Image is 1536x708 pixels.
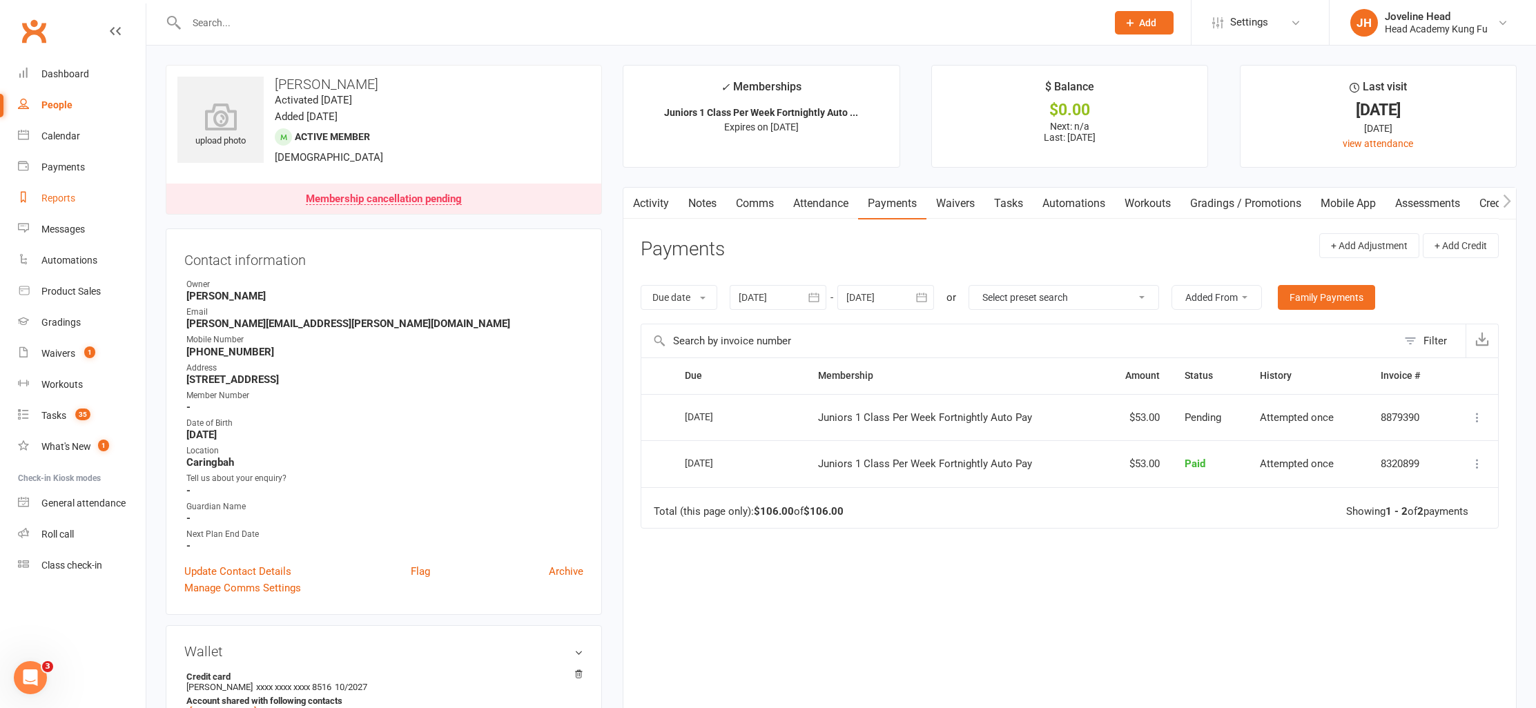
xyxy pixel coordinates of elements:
a: Payments [858,188,926,219]
p: Next: n/a Last: [DATE] [944,121,1195,143]
div: Tell us about your enquiry? [186,472,583,485]
button: Filter [1397,324,1466,357]
a: People [18,90,146,121]
a: Notes [679,188,726,219]
div: Member Number [186,389,583,402]
th: Amount [1099,358,1172,393]
div: Last visit [1350,78,1407,103]
span: 35 [75,409,90,420]
span: xxxx xxxx xxxx 8516 [256,682,331,692]
a: view attendance [1343,138,1413,149]
strong: - [186,401,583,413]
a: Workouts [18,369,146,400]
div: Product Sales [41,286,101,297]
a: Dashboard [18,59,146,90]
time: Activated [DATE] [275,94,352,106]
span: Juniors 1 Class Per Week Fortnightly Auto Pay [818,458,1032,470]
strong: - [186,512,583,524]
div: Owner [186,278,583,291]
a: Flag [411,563,430,580]
div: Waivers [41,348,75,359]
div: People [41,99,72,110]
strong: Juniors 1 Class Per Week Fortnightly Auto ... [664,107,858,118]
div: Reports [41,193,75,204]
div: Membership cancellation pending [306,194,462,205]
div: General attendance [41,498,126,509]
strong: - [186,540,583,552]
div: Tasks [41,410,66,421]
div: Email [186,306,583,319]
strong: Account shared with following contacts [186,696,576,706]
span: 1 [84,346,95,358]
div: Joveline Head [1385,10,1488,23]
div: [DATE] [1253,103,1504,117]
span: Juniors 1 Class Per Week Fortnightly Auto Pay [818,411,1032,424]
button: + Add Adjustment [1319,233,1419,258]
td: 8320899 [1368,440,1447,487]
div: Guardian Name [186,500,583,513]
a: Calendar [18,121,146,152]
a: Mobile App [1311,188,1386,219]
a: Comms [726,188,784,219]
i: ✓ [721,81,730,94]
button: + Add Credit [1423,233,1499,258]
a: Archive [549,563,583,580]
div: Showing of payments [1346,506,1468,518]
strong: [DATE] [186,429,583,441]
a: Attendance [784,188,858,219]
span: Pending [1185,411,1221,424]
a: Automations [18,245,146,276]
span: 1 [98,440,109,451]
div: Class check-in [41,560,102,571]
a: Workouts [1115,188,1180,219]
div: Gradings [41,317,81,328]
iframe: Intercom live chat [14,661,47,694]
a: Manage Comms Settings [184,580,301,596]
time: Added [DATE] [275,110,338,123]
div: Workouts [41,379,83,390]
a: Tasks [984,188,1033,219]
strong: $106.00 [754,505,794,518]
th: Due [672,358,806,393]
strong: 1 - 2 [1386,505,1408,518]
span: Expires on [DATE] [724,121,799,132]
div: or [946,289,956,306]
button: Due date [641,285,717,310]
a: Product Sales [18,276,146,307]
strong: Caringbah [186,456,583,469]
div: Next Plan End Date [186,528,583,541]
div: upload photo [177,103,264,148]
a: Payments [18,152,146,183]
div: Filter [1423,333,1447,349]
a: Family Payments [1278,285,1375,310]
a: General attendance kiosk mode [18,488,146,519]
a: Roll call [18,519,146,550]
strong: 2 [1417,505,1423,518]
a: Automations [1033,188,1115,219]
th: Membership [806,358,1099,393]
a: Gradings [18,307,146,338]
div: Roll call [41,529,74,540]
strong: [PERSON_NAME] [186,290,583,302]
span: 3 [42,661,53,672]
div: JH [1350,9,1378,37]
strong: Credit card [186,671,576,682]
div: Mobile Number [186,333,583,346]
td: 8879390 [1368,394,1447,441]
th: Invoice # [1368,358,1447,393]
span: 10/2027 [335,682,367,692]
a: Waivers 1 [18,338,146,369]
strong: [PHONE_NUMBER] [186,346,583,358]
strong: $106.00 [804,505,844,518]
th: Status [1172,358,1247,393]
div: Dashboard [41,68,89,79]
div: $ Balance [1045,78,1094,103]
a: Waivers [926,188,984,219]
span: Paid [1185,458,1205,470]
div: Automations [41,255,97,266]
button: Add [1115,11,1174,35]
td: $53.00 [1099,394,1172,441]
span: Attempted once [1260,411,1334,424]
h3: Wallet [184,644,583,659]
span: Add [1139,17,1156,28]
